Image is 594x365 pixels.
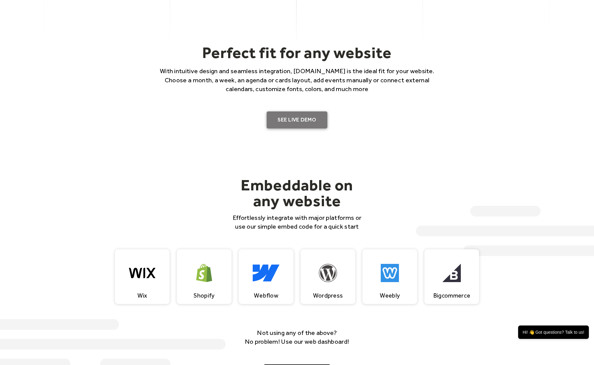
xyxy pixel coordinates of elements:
a: Wix [115,249,170,304]
a: Bigcommerce [424,249,479,304]
div: Shopify [194,292,214,299]
p: Not using any of the above? No problem! Use our web dashboard! [236,328,358,346]
p: Effortlessly integrate with major platforms or use our simple embed code for a quick start [229,213,365,231]
h2: Embeddable on any website [229,177,365,209]
div: Bigcommerce [433,292,470,299]
a: Weebly [363,249,417,304]
div: Webflow [254,292,278,299]
div: Wix [137,292,147,299]
p: With intuitive design and seamless integration, [DOMAIN_NAME] is the ideal fit for your website. ... [151,67,443,93]
a: Shopify [177,249,231,304]
a: SEE LIVE DEMO [267,111,327,128]
a: Wordpress [301,249,355,304]
a: Webflow [239,249,293,304]
h2: Perfect fit for any website [151,43,443,62]
div: Weebly [380,292,400,299]
div: Wordpress [313,292,343,299]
